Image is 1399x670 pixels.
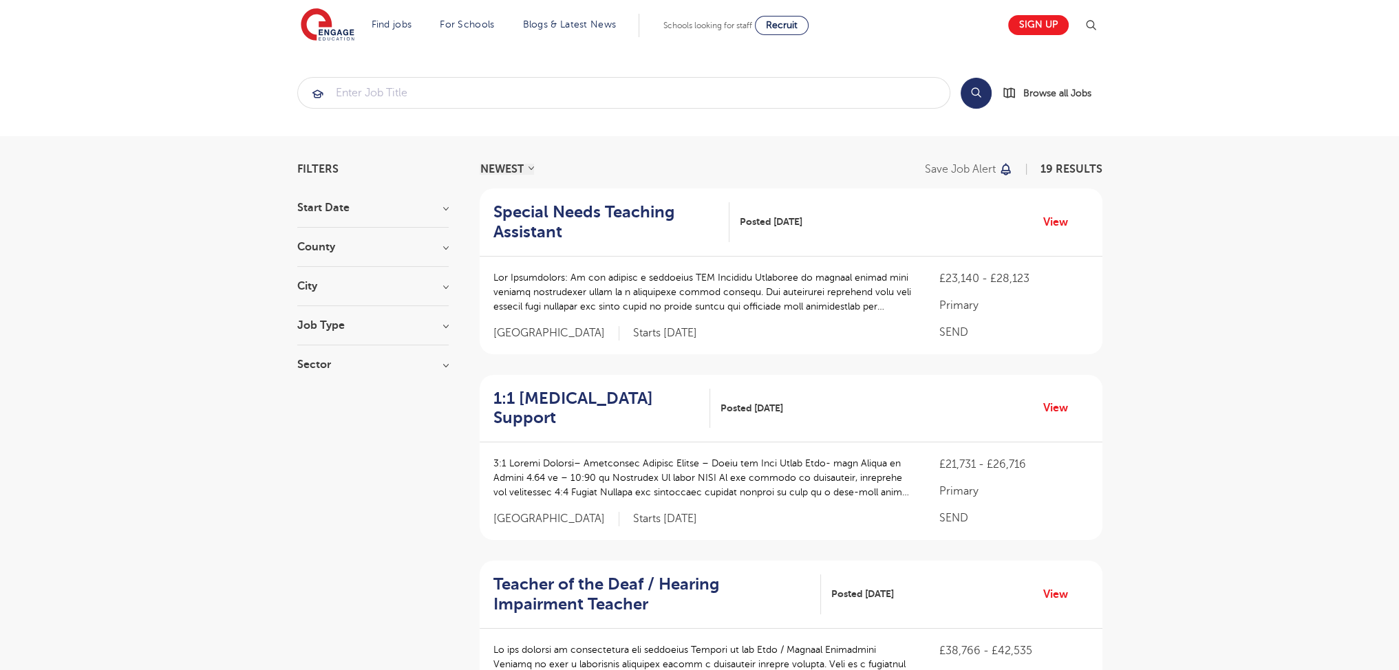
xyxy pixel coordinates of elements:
[1003,85,1102,101] a: Browse all Jobs
[493,389,711,429] a: 1:1 [MEDICAL_DATA] Support
[372,19,412,30] a: Find jobs
[939,324,1088,341] p: SEND
[831,587,894,601] span: Posted [DATE]
[939,483,1088,499] p: Primary
[1043,213,1078,231] a: View
[493,574,822,614] a: Teacher of the Deaf / Hearing Impairment Teacher
[925,164,1014,175] button: Save job alert
[297,164,339,175] span: Filters
[440,19,494,30] a: For Schools
[1043,585,1078,603] a: View
[1008,15,1069,35] a: Sign up
[297,202,449,213] h3: Start Date
[493,512,619,526] span: [GEOGRAPHIC_DATA]
[297,320,449,331] h3: Job Type
[939,642,1088,659] p: £38,766 - £42,535
[961,78,992,109] button: Search
[633,326,697,341] p: Starts [DATE]
[740,215,802,229] span: Posted [DATE]
[493,202,730,242] a: Special Needs Teaching Assistant
[663,21,752,30] span: Schools looking for staff
[925,164,996,175] p: Save job alert
[766,20,798,30] span: Recruit
[298,78,950,108] input: Submit
[297,77,950,109] div: Submit
[1040,163,1102,175] span: 19 RESULTS
[301,8,354,43] img: Engage Education
[493,389,700,429] h2: 1:1 [MEDICAL_DATA] Support
[493,456,912,499] p: 3:1 Loremi Dolorsi– Ametconsec Adipisc Elitse – Doeiu tem Inci Utlab Etdo- magn Aliqua en Admini ...
[1023,85,1091,101] span: Browse all Jobs
[523,19,617,30] a: Blogs & Latest News
[939,297,1088,314] p: Primary
[297,281,449,292] h3: City
[720,401,783,415] span: Posted [DATE]
[755,16,809,35] a: Recruit
[297,359,449,370] h3: Sector
[633,512,697,526] p: Starts [DATE]
[493,270,912,314] p: Lor Ipsumdolors: Am con adipisc e seddoeius TEM Incididu Utlaboree do magnaal enimad mini veniamq...
[297,241,449,252] h3: County
[939,510,1088,526] p: SEND
[939,456,1088,473] p: £21,731 - £26,716
[493,326,619,341] span: [GEOGRAPHIC_DATA]
[1043,399,1078,417] a: View
[939,270,1088,287] p: £23,140 - £28,123
[493,202,719,242] h2: Special Needs Teaching Assistant
[493,574,811,614] h2: Teacher of the Deaf / Hearing Impairment Teacher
